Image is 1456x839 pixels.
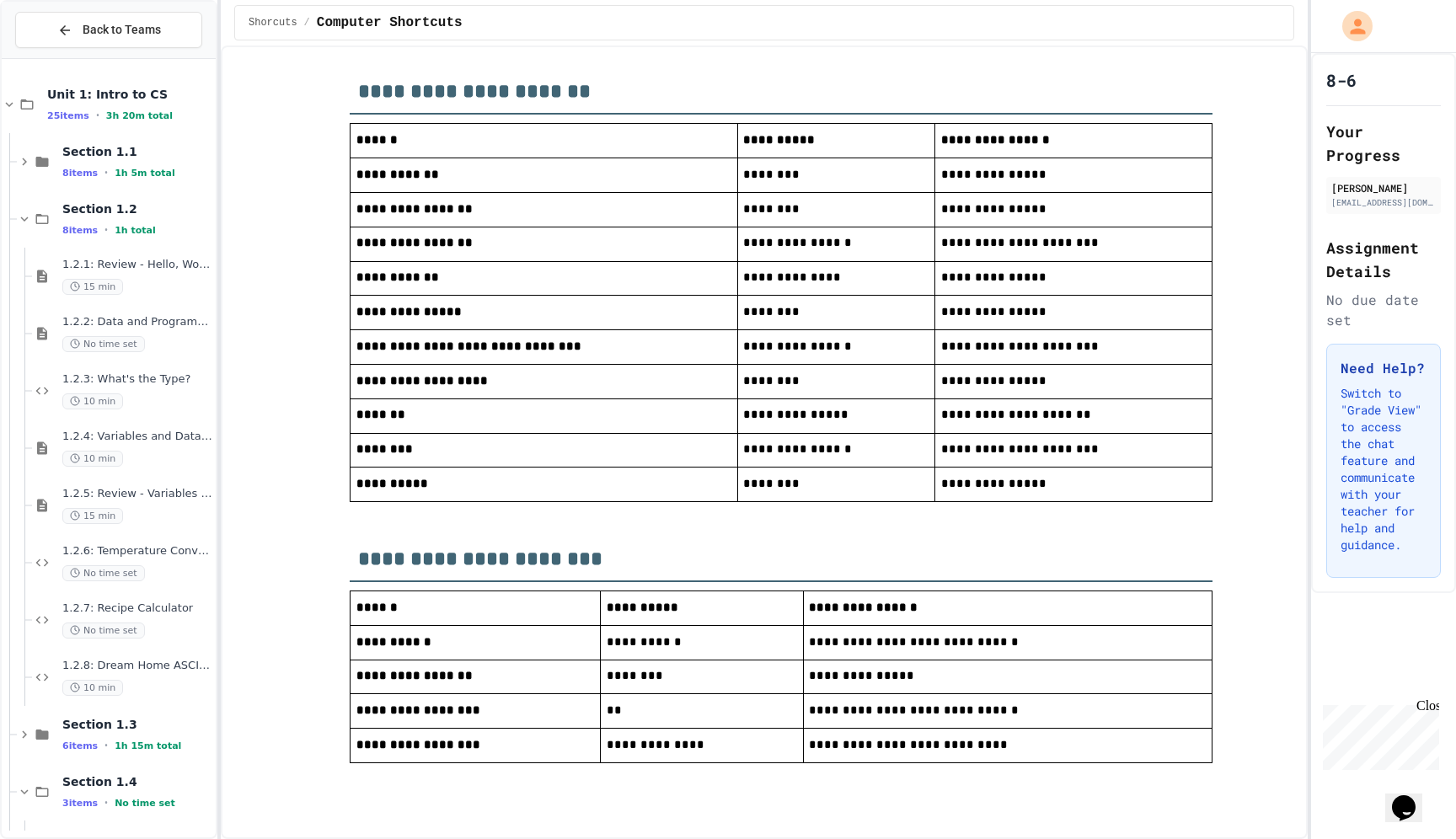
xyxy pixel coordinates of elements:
span: • [96,109,99,122]
iframe: chat widget [1316,698,1439,770]
span: 1.2.4: Variables and Data Types [62,430,212,444]
span: 1.2.2: Data and Programming [62,315,212,329]
span: 15 min [62,508,123,524]
button: Back to Teams [15,12,202,48]
span: Computer Shortcuts [317,13,463,33]
span: • [104,223,108,237]
span: 1.2.1: Review - Hello, World! [62,258,212,272]
div: No due date set [1326,290,1441,330]
span: Shorcuts [249,16,297,29]
span: • [104,166,108,179]
span: No time set [62,565,145,581]
span: Section 1.4 [62,774,212,789]
span: No time set [62,336,145,352]
span: Back to Teams [83,21,161,39]
span: 6 items [62,740,98,751]
span: Section 1.3 [62,717,212,732]
span: No time set [62,623,145,639]
span: 8 items [62,225,98,236]
span: 10 min [62,680,123,696]
span: 1h 5m total [115,168,175,179]
span: 8 items [62,168,98,179]
h3: Need Help? [1341,358,1427,378]
span: / [304,16,310,29]
span: 1.2.8: Dream Home ASCII Art [62,659,212,673]
h1: 8-6 [1326,68,1357,92]
span: • [104,739,108,752]
div: Chat with us now!Close [7,7,116,107]
span: 1.2.6: Temperature Converter [62,544,212,558]
span: 1.2.7: Recipe Calculator [62,601,212,616]
span: 1.2.5: Review - Variables and Data Types [62,487,212,501]
span: • [104,796,108,810]
span: 3h 20m total [106,110,173,121]
span: 10 min [62,393,123,409]
span: 1h 15m total [115,740,181,751]
span: Section 1.2 [62,201,212,216]
span: 15 min [62,279,123,295]
span: 1h total [115,225,156,236]
iframe: chat widget [1385,772,1439,822]
span: 3 items [62,798,98,809]
span: Unit 1: Intro to CS [47,87,212,102]
span: 25 items [47,110,89,121]
div: [EMAIL_ADDRESS][DOMAIN_NAME] [1331,196,1436,209]
div: My Account [1325,7,1377,45]
p: Switch to "Grade View" to access the chat feature and communicate with your teacher for help and ... [1341,385,1427,553]
span: Section 1.1 [62,144,212,159]
h2: Assignment Details [1326,236,1441,283]
span: 10 min [62,451,123,467]
span: 1.2.3: What's the Type? [62,372,212,387]
span: No time set [115,798,175,809]
div: [PERSON_NAME] [1331,180,1436,195]
h2: Your Progress [1326,120,1441,167]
